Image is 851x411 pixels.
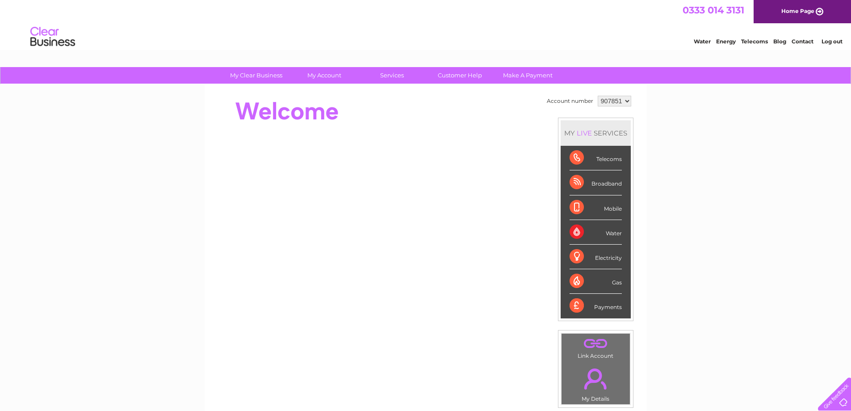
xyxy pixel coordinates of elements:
[491,67,565,84] a: Make A Payment
[561,333,630,361] td: Link Account
[792,38,813,45] a: Contact
[355,67,429,84] a: Services
[30,23,75,51] img: logo.png
[570,170,622,195] div: Broadband
[741,38,768,45] a: Telecoms
[575,129,594,137] div: LIVE
[287,67,361,84] a: My Account
[716,38,736,45] a: Energy
[545,93,595,109] td: Account number
[423,67,497,84] a: Customer Help
[215,5,637,43] div: Clear Business is a trading name of Verastar Limited (registered in [GEOGRAPHIC_DATA] No. 3667643...
[564,336,628,352] a: .
[561,361,630,405] td: My Details
[570,245,622,269] div: Electricity
[773,38,786,45] a: Blog
[570,220,622,245] div: Water
[822,38,843,45] a: Log out
[570,269,622,294] div: Gas
[570,195,622,220] div: Mobile
[570,294,622,318] div: Payments
[561,120,631,146] div: MY SERVICES
[564,363,628,394] a: .
[694,38,711,45] a: Water
[570,146,622,170] div: Telecoms
[683,4,744,16] a: 0333 014 3131
[219,67,293,84] a: My Clear Business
